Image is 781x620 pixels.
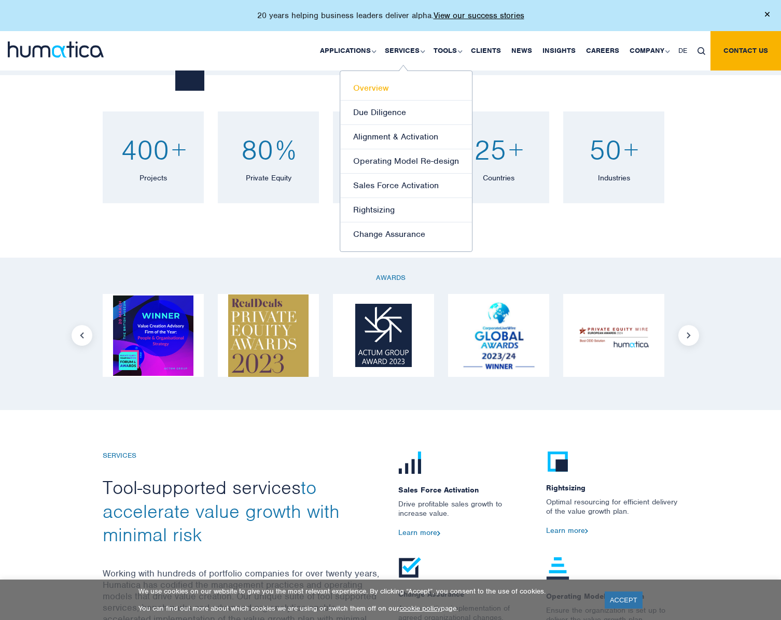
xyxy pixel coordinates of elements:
[605,591,643,609] a: ACCEPT
[340,149,472,174] a: Operating Model Re-design
[546,473,678,497] span: Rightsizing
[340,76,472,101] a: Overview
[546,526,588,535] a: Learn more
[537,31,581,71] a: Insights
[315,31,380,71] a: Applications
[113,172,193,182] p: Projects
[138,604,592,613] p: You can find out more about which cookies we are using or switch them off on our page.
[398,528,440,537] a: Learn more
[113,295,193,376] img: Logo
[103,476,383,547] h2: Tool-supported services
[340,222,472,246] a: Change Assurance
[103,452,383,460] h6: SERVICES
[399,604,441,613] a: cookie policy
[340,125,472,149] a: Alignment & Activation
[546,497,678,526] p: Optimal resourcing for efficient delivery of the value growth plan.
[121,132,169,167] span: 400
[276,132,296,167] span: %
[589,132,621,167] span: 50
[103,475,340,546] span: to accelerate value growth with minimal risk
[138,587,592,596] p: We use cookies on our website to give you the most relevant experience. By clicking “Accept”, you...
[340,198,472,222] a: Rightsizing
[340,174,472,198] a: Sales Force Activation
[678,46,687,55] span: DE
[506,31,537,71] a: News
[340,101,472,125] a: Due Diligence
[581,31,624,71] a: Careers
[172,132,186,167] span: +
[673,31,692,71] a: DE
[710,31,781,71] a: Contact us
[574,172,654,182] p: Industries
[228,294,309,377] img: Logo
[574,320,654,351] img: Logo
[355,304,412,367] img: Logo
[624,31,673,71] a: Company
[434,10,524,21] a: View our success stories
[458,295,539,376] img: Logo
[509,132,523,167] span: +
[474,132,506,167] span: 25
[228,172,309,182] p: Private Equity
[428,31,466,71] a: Tools
[678,325,699,346] button: Next
[398,475,531,499] span: Sales Force Activation
[380,31,428,71] a: Services
[72,325,92,346] button: Previous
[241,132,273,167] span: 80
[585,529,588,533] img: arrow2
[257,10,524,21] p: 20 years helping business leaders deliver alpha.
[398,499,531,528] p: Drive profitable sales growth to increase value.
[103,273,678,282] p: AWARDS
[624,132,638,167] span: +
[466,31,506,71] a: Clients
[458,172,539,182] p: Countries
[8,41,104,58] img: logo
[698,47,705,55] img: search_icon
[437,531,440,536] img: arrow2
